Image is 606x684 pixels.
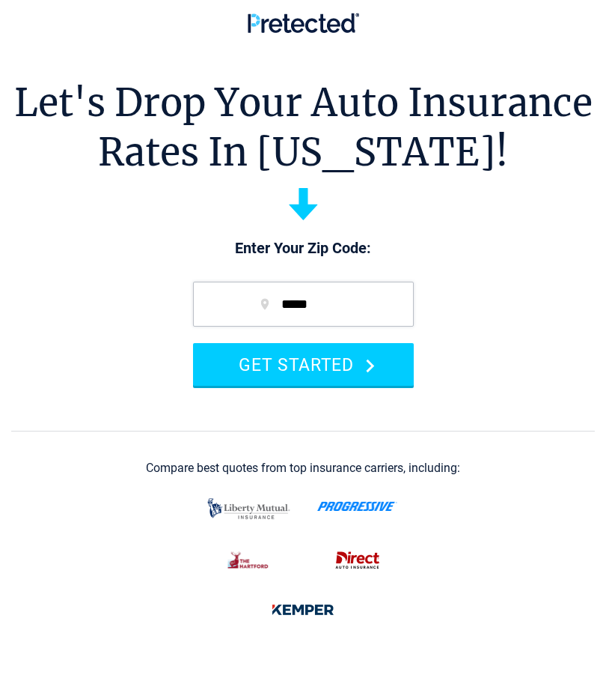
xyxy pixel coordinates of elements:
img: liberty [203,491,294,527]
img: direct [328,545,388,576]
p: Enter Your Zip Code: [178,238,429,259]
img: thehartford [219,545,278,576]
img: Pretected Logo [248,13,359,33]
button: GET STARTED [193,343,414,386]
img: progressive [317,501,397,512]
div: Compare best quotes from top insurance carriers, including: [146,461,460,475]
img: kemper [263,594,343,626]
input: zip code [193,282,414,327]
h1: Let's Drop Your Auto Insurance Rates In [US_STATE]! [14,79,593,177]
